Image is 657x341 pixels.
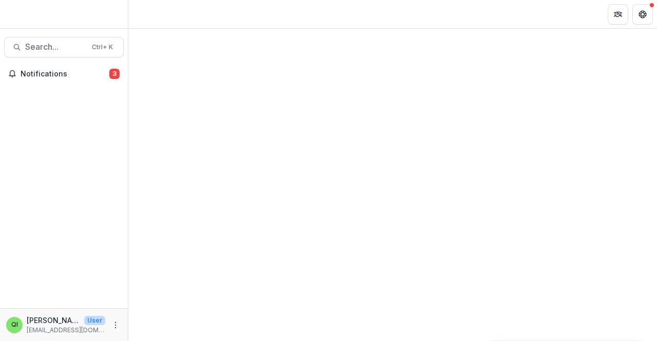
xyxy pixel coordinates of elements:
[109,319,122,331] button: More
[132,7,176,22] nav: breadcrumb
[109,69,120,79] span: 3
[21,70,109,78] span: Notifications
[4,66,124,82] button: Notifications3
[25,42,86,52] span: Search...
[4,37,124,57] button: Search...
[90,42,115,53] div: Ctrl + K
[632,4,653,25] button: Get Help
[27,315,80,326] p: [PERSON_NAME]
[27,326,105,335] p: [EMAIL_ADDRESS][DOMAIN_NAME]
[84,316,105,325] p: User
[608,4,628,25] button: Partners
[11,322,18,328] div: Qistina Izahan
